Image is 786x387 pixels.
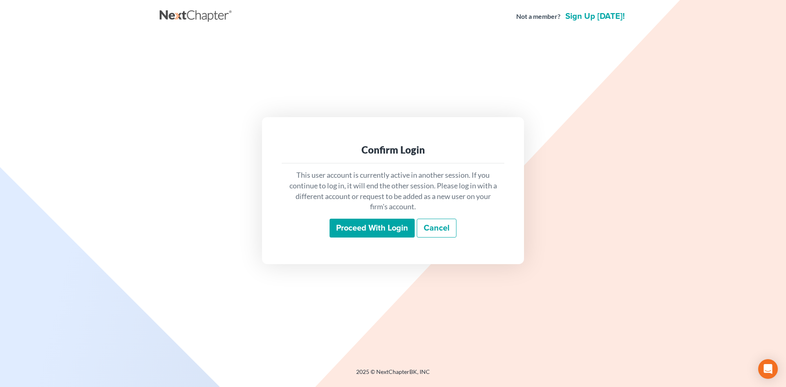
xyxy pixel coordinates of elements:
div: 2025 © NextChapterBK, INC [160,368,626,382]
strong: Not a member? [516,12,560,21]
div: Confirm Login [288,143,498,156]
input: Proceed with login [330,219,415,238]
div: Open Intercom Messenger [758,359,778,379]
a: Sign up [DATE]! [564,12,626,20]
p: This user account is currently active in another session. If you continue to log in, it will end ... [288,170,498,212]
a: Cancel [417,219,456,238]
